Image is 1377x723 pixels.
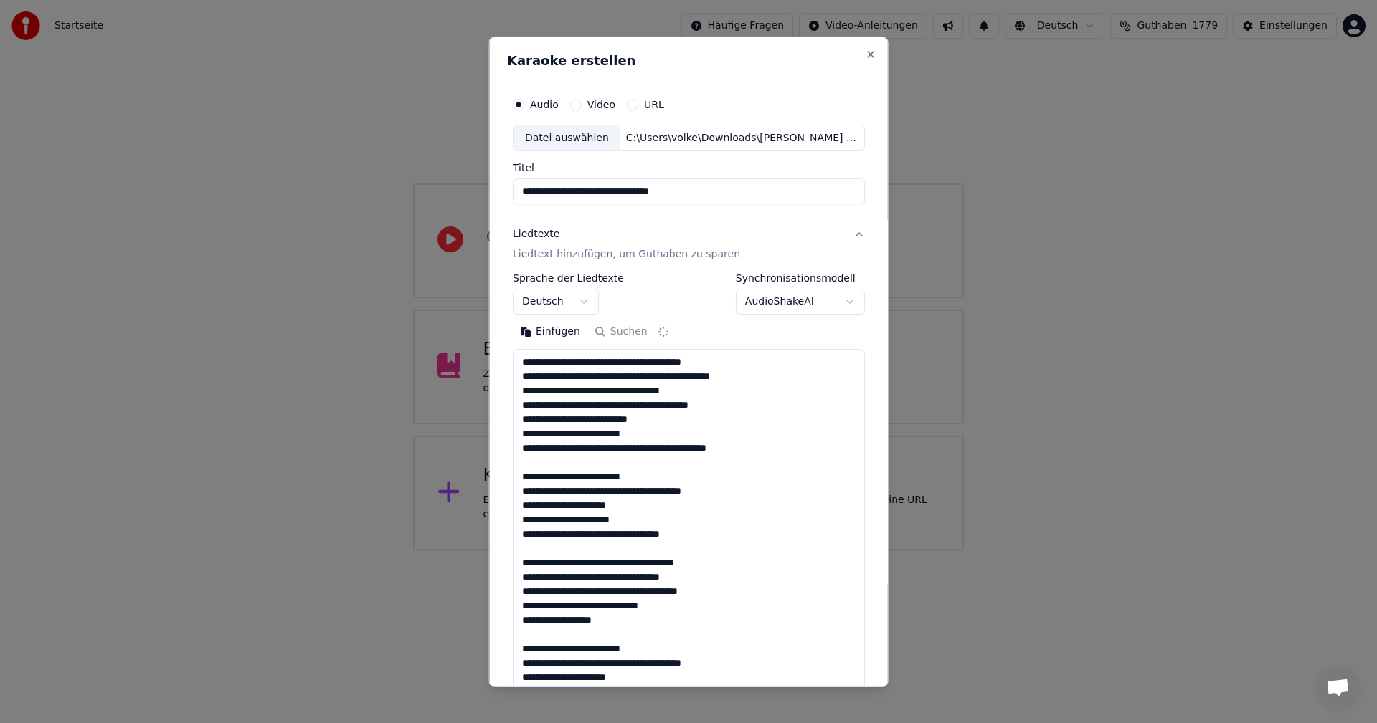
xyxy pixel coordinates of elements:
[620,130,863,145] div: C:\Users\volke\Downloads\[PERSON_NAME] - Auseinandergehen ist [PERSON_NAME].mp3
[513,227,559,241] div: Liedtexte
[530,99,559,109] label: Audio
[513,320,587,343] button: Einfügen
[644,99,664,109] label: URL
[513,247,740,262] p: Liedtext hinzufügen, um Guthaben zu sparen
[513,273,624,283] label: Sprache der Liedtexte
[514,125,620,150] div: Datei auswählen
[513,216,865,273] button: LiedtexteLiedtext hinzufügen, um Guthaben zu sparen
[513,163,865,173] label: Titel
[735,273,864,283] label: Synchronisationsmodell
[507,54,871,67] h2: Karaoke erstellen
[587,99,615,109] label: Video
